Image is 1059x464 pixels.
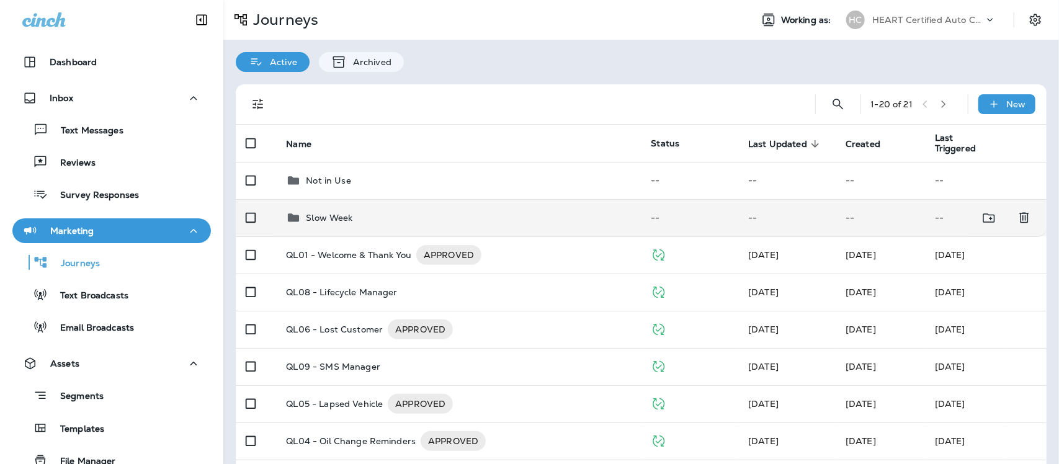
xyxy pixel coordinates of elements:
[48,391,104,403] p: Segments
[50,93,73,103] p: Inbox
[421,435,486,447] span: APPROVED
[12,149,211,175] button: Reviews
[748,361,779,372] span: Frank Carreno
[748,324,779,335] span: J-P Scoville
[48,424,104,435] p: Templates
[12,415,211,441] button: Templates
[651,248,666,259] span: Published
[48,158,96,169] p: Reviews
[846,138,896,149] span: Created
[12,282,211,308] button: Text Broadcasts
[421,431,486,451] div: APPROVED
[846,324,876,335] span: J-P Scoville
[925,385,1047,422] td: [DATE]
[306,176,351,185] p: Not in Use
[12,50,211,74] button: Dashboard
[12,249,211,275] button: Journeys
[286,139,311,149] span: Name
[846,398,876,409] span: J-P Scoville
[925,311,1047,348] td: [DATE]
[738,199,836,236] td: --
[748,287,779,298] span: Developer Integrations
[48,125,123,137] p: Text Messages
[925,199,1006,236] td: --
[935,133,1001,154] span: Last Triggered
[1012,205,1037,231] button: Delete
[935,133,985,154] span: Last Triggered
[248,11,318,29] p: Journeys
[12,314,211,340] button: Email Broadcasts
[50,57,97,67] p: Dashboard
[651,323,666,334] span: Published
[286,362,380,372] p: QL09 - SMS Manager
[388,319,453,339] div: APPROVED
[50,359,79,368] p: Assets
[846,435,876,447] span: J-P Scoville
[286,245,411,265] p: QL01 - Welcome & Thank You
[48,258,100,270] p: Journeys
[12,181,211,207] button: Survey Responses
[388,398,453,410] span: APPROVED
[871,99,913,109] div: 1 - 20 of 21
[738,162,836,199] td: --
[846,287,876,298] span: Frank Carreno
[925,162,1047,199] td: --
[846,249,876,261] span: J-P Scoville
[826,92,851,117] button: Search Journeys
[416,249,481,261] span: APPROVED
[388,323,453,336] span: APPROVED
[641,199,738,236] td: --
[416,245,481,265] div: APPROVED
[651,360,666,371] span: Published
[651,434,666,445] span: Published
[872,15,984,25] p: HEART Certified Auto Care
[12,382,211,409] button: Segments
[748,249,779,261] span: Developer Integrations
[12,86,211,110] button: Inbox
[286,431,416,451] p: QL04 - Oil Change Reminders
[48,190,139,202] p: Survey Responses
[846,139,880,149] span: Created
[748,435,779,447] span: J-P Scoville
[651,397,666,408] span: Published
[48,323,134,334] p: Email Broadcasts
[246,92,270,117] button: Filters
[976,205,1002,231] button: Move to folder
[1024,9,1047,31] button: Settings
[748,398,779,409] span: J-P Scoville
[264,57,297,67] p: Active
[925,236,1047,274] td: [DATE]
[836,199,925,236] td: --
[184,7,219,32] button: Collapse Sidebar
[286,319,383,339] p: QL06 - Lost Customer
[925,422,1047,460] td: [DATE]
[286,287,397,297] p: QL08 - Lifecycle Manager
[48,290,128,302] p: Text Broadcasts
[347,57,391,67] p: Archived
[748,139,807,149] span: Last Updated
[748,138,823,149] span: Last Updated
[12,351,211,376] button: Assets
[1007,99,1026,109] p: New
[846,361,876,372] span: Frank Carreno
[12,117,211,143] button: Text Messages
[50,226,94,236] p: Marketing
[781,15,834,25] span: Working as:
[286,394,383,414] p: QL05 - Lapsed Vehicle
[306,213,352,223] p: Slow Week
[12,218,211,243] button: Marketing
[641,162,738,199] td: --
[925,348,1047,385] td: [DATE]
[836,162,925,199] td: --
[925,274,1047,311] td: [DATE]
[651,285,666,297] span: Published
[286,138,328,149] span: Name
[651,138,679,149] span: Status
[846,11,865,29] div: HC
[388,394,453,414] div: APPROVED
